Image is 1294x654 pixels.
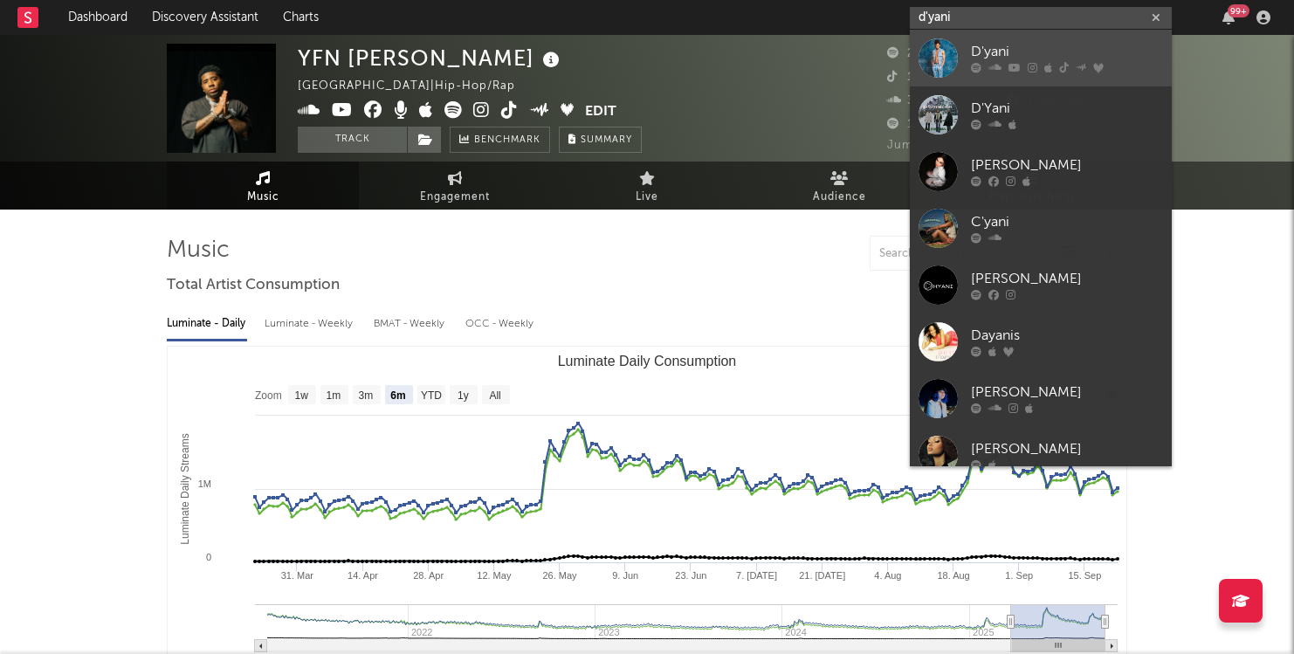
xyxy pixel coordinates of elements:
[971,155,1163,176] div: [PERSON_NAME]
[390,389,405,402] text: 6m
[910,86,1172,143] a: D'Yani
[871,247,1055,261] input: Search by song name or URL
[413,570,444,581] text: 28. Apr
[581,135,632,145] span: Summary
[465,309,535,339] div: OCC - Weekly
[887,119,1070,130] span: 1,601,877 Monthly Listeners
[971,212,1163,233] div: C'yani
[585,101,616,123] button: Edit
[910,200,1172,257] a: C'yani
[179,433,191,544] text: Luminate Daily Streams
[295,389,309,402] text: 1w
[167,275,340,296] span: Total Artist Consumption
[1222,10,1235,24] button: 99+
[559,127,642,153] button: Summary
[167,162,359,210] a: Music
[743,162,935,210] a: Audience
[558,354,737,368] text: Luminate Daily Consumption
[887,140,988,151] span: Jump Score: 33.3
[167,309,247,339] div: Luminate - Daily
[298,76,535,97] div: [GEOGRAPHIC_DATA] | Hip-Hop/Rap
[971,382,1163,403] div: [PERSON_NAME]
[887,48,966,59] span: 2,574,244
[281,570,314,581] text: 31. Mar
[910,370,1172,427] a: [PERSON_NAME]
[612,570,638,581] text: 9. Jun
[359,162,551,210] a: Engagement
[450,127,550,153] a: Benchmark
[298,44,564,72] div: YFN [PERSON_NAME]
[636,187,658,208] span: Live
[874,570,901,581] text: 4. Aug
[675,570,706,581] text: 23. Jun
[937,570,969,581] text: 18. Aug
[971,439,1163,460] div: [PERSON_NAME]
[910,427,1172,484] a: [PERSON_NAME]
[489,389,500,402] text: All
[910,257,1172,313] a: [PERSON_NAME]
[887,95,954,107] span: 359,536
[247,187,279,208] span: Music
[813,187,866,208] span: Audience
[206,552,211,562] text: 0
[910,30,1172,86] a: D'yani
[198,478,211,489] text: 1M
[348,570,378,581] text: 14. Apr
[421,389,442,402] text: YTD
[551,162,743,210] a: Live
[971,42,1163,63] div: D'yani
[420,187,490,208] span: Engagement
[458,389,469,402] text: 1y
[1005,570,1033,581] text: 1. Sep
[265,309,356,339] div: Luminate - Weekly
[910,143,1172,200] a: [PERSON_NAME]
[255,389,282,402] text: Zoom
[1228,4,1249,17] div: 99 +
[799,570,845,581] text: 21. [DATE]
[910,7,1172,29] input: Search for artists
[971,326,1163,347] div: Dayanis
[359,389,374,402] text: 3m
[542,570,577,581] text: 26. May
[971,99,1163,120] div: D'Yani
[327,389,341,402] text: 1m
[971,269,1163,290] div: [PERSON_NAME]
[477,570,512,581] text: 12. May
[736,570,777,581] text: 7. [DATE]
[910,313,1172,370] a: Dayanis
[298,127,407,153] button: Track
[1068,570,1101,581] text: 15. Sep
[474,130,540,151] span: Benchmark
[887,72,954,83] span: 104,100
[374,309,448,339] div: BMAT - Weekly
